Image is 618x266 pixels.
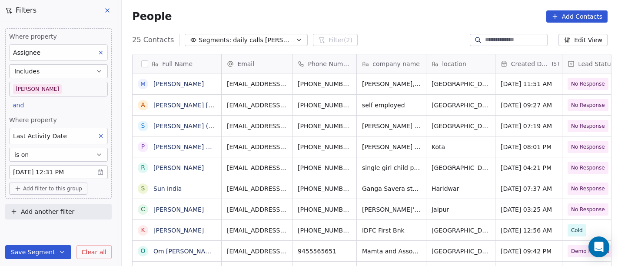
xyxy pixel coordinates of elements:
a: [PERSON_NAME] [PERSON_NAME] [153,102,256,109]
span: [PHONE_NUMBER] [298,101,351,110]
div: A [141,100,146,110]
span: 9455565651 [298,247,351,256]
span: [EMAIL_ADDRESS][DOMAIN_NAME] [227,247,287,256]
span: [EMAIL_ADDRESS][DOMAIN_NAME] [227,80,287,88]
span: [EMAIL_ADDRESS][DOMAIN_NAME] [227,226,287,235]
span: No Response [571,80,605,88]
button: Filter(2) [313,34,358,46]
div: p [141,142,145,151]
span: Kota [432,143,490,151]
span: No Response [571,101,605,110]
a: [PERSON_NAME] ( [PERSON_NAME]) [153,123,263,130]
a: [PERSON_NAME] [153,164,204,171]
span: [PHONE_NUMBER] [298,163,351,172]
button: Add Contacts [546,10,608,23]
span: People [132,10,172,23]
span: [PHONE_NUMBER] [298,184,351,193]
span: single girl child parents Association [362,163,421,172]
a: [PERSON_NAME] [153,227,204,234]
a: [PERSON_NAME] mittal [153,143,224,150]
div: c [141,205,145,214]
span: No Response [571,163,605,172]
span: [DATE] 04:21 PM [501,163,557,172]
span: Segments: [199,36,231,45]
span: 25 Contacts [132,35,174,45]
a: [PERSON_NAME] [153,206,204,213]
div: Full Name [133,54,221,73]
span: Full Name [162,60,193,68]
span: [EMAIL_ADDRESS][DOMAIN_NAME] [227,122,287,130]
span: Demo Planned [571,247,609,256]
span: IDFC First Bnk [362,226,421,235]
span: daily calls [PERSON_NAME] [233,36,294,45]
button: Edit View [558,34,608,46]
span: [EMAIL_ADDRESS][DOMAIN_NAME] [227,205,287,214]
div: Created DateIST [495,54,562,73]
div: M [140,80,146,89]
span: [GEOGRAPHIC_DATA] [432,122,490,130]
span: [PHONE_NUMBER] [298,205,351,214]
span: [DATE] 09:42 PM [501,247,557,256]
div: R [141,163,145,172]
span: [EMAIL_ADDRESS][DOMAIN_NAME] [227,101,287,110]
span: Mamta and Associates [362,247,421,256]
div: S [141,184,145,193]
span: [PERSON_NAME] import export [362,122,421,130]
span: [DATE] 08:01 PM [501,143,557,151]
div: Phone Number [292,54,356,73]
span: No Response [571,122,605,130]
div: location [426,54,495,73]
span: Cold [571,226,583,235]
span: Ganga Savera stay & cafe [362,184,421,193]
span: [PHONE_NUMBER] [298,122,351,130]
span: [DATE] 03:25 AM [501,205,557,214]
span: [PERSON_NAME] food [362,143,421,151]
a: [PERSON_NAME] [153,80,204,87]
span: [EMAIL_ADDRESS][DOMAIN_NAME] [227,143,287,151]
span: [PERSON_NAME]'s kitchen [362,205,421,214]
span: [EMAIL_ADDRESS][DOMAIN_NAME] [227,184,287,193]
div: K [141,226,145,235]
span: Email [237,60,254,68]
span: [GEOGRAPHIC_DATA](NCR) [432,226,490,235]
span: [GEOGRAPHIC_DATA] [432,247,490,256]
span: [DATE] 07:19 AM [501,122,557,130]
span: IST [552,60,560,67]
span: [DATE] 11:51 AM [501,80,557,88]
div: company name [357,54,426,73]
span: Phone Number [308,60,352,68]
span: Haridwar [432,184,490,193]
span: [PERSON_NAME],[GEOGRAPHIC_DATA] [362,80,421,88]
span: [PHONE_NUMBER] [298,143,351,151]
span: Lead Status [578,60,614,68]
span: [PHONE_NUMBER] [298,80,351,88]
span: self employed [362,101,421,110]
span: [EMAIL_ADDRESS][DOMAIN_NAME] [227,163,287,172]
div: Open Intercom Messenger [588,236,609,257]
span: [DATE] 09:27 AM [501,101,557,110]
span: [PHONE_NUMBER] [298,226,351,235]
a: Om [PERSON_NAME] [153,248,216,255]
a: Sun India [153,185,182,192]
div: O [141,246,146,256]
span: No Response [571,184,605,193]
span: company name [372,60,420,68]
span: [GEOGRAPHIC_DATA] [432,80,490,88]
span: No Response [571,143,605,151]
span: [DATE] 07:37 AM [501,184,557,193]
span: No Response [571,205,605,214]
span: Created Date [511,60,550,68]
div: Email [222,54,292,73]
span: location [442,60,466,68]
span: [GEOGRAPHIC_DATA](NCR) [432,163,490,172]
span: [DATE] 12:56 AM [501,226,557,235]
span: [GEOGRAPHIC_DATA] [432,101,490,110]
div: S [141,121,145,130]
span: Jaipur [432,205,490,214]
